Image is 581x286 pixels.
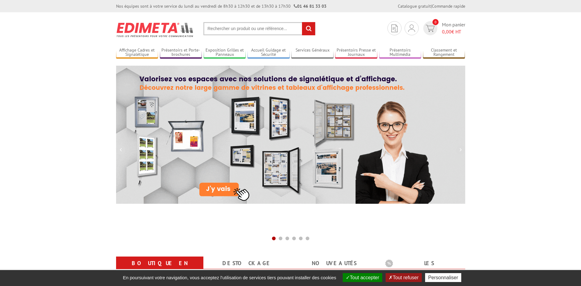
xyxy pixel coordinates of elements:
span: € HT [442,28,465,35]
a: Boutique en ligne [123,258,196,280]
strong: 01 46 81 33 03 [294,3,326,9]
img: Présentoir, panneau, stand - Edimeta - PLV, affichage, mobilier bureau, entreprise [116,18,194,41]
a: Catalogue gratuit [398,3,431,9]
a: Accueil Guidage et Sécurité [247,48,290,58]
span: Mon panier [442,21,465,35]
span: 0,00 [442,29,451,35]
a: Présentoirs Multimédia [379,48,421,58]
img: devis rapide [391,25,398,32]
input: Rechercher un produit ou une référence... [203,22,315,35]
a: devis rapide 0 Mon panier 0,00€ HT [422,21,465,35]
span: 0 [432,19,439,25]
button: Tout accepter [343,273,382,282]
input: rechercher [302,22,315,35]
a: Commande rapide [432,3,465,9]
div: Nos équipes sont à votre service du lundi au vendredi de 8h30 à 12h30 et de 13h30 à 17h30 [116,3,326,9]
a: Services Généraux [291,48,334,58]
button: Personnaliser (fenêtre modale) [425,273,461,282]
a: Exposition Grilles et Panneaux [204,48,246,58]
button: Tout refuser [386,273,421,282]
a: Présentoirs et Porte-brochures [160,48,202,58]
b: Les promotions [385,258,462,270]
a: nouveautés [298,258,371,269]
span: En poursuivant votre navigation, vous acceptez l'utilisation de services tiers pouvant installer ... [120,275,339,280]
a: Présentoirs Presse et Journaux [335,48,377,58]
a: Classement et Rangement [423,48,465,58]
img: devis rapide [426,25,435,32]
a: Les promotions [385,258,458,280]
a: Affichage Cadres et Signalétique [116,48,158,58]
a: Destockage [211,258,283,269]
img: devis rapide [408,25,415,32]
div: | [398,3,465,9]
